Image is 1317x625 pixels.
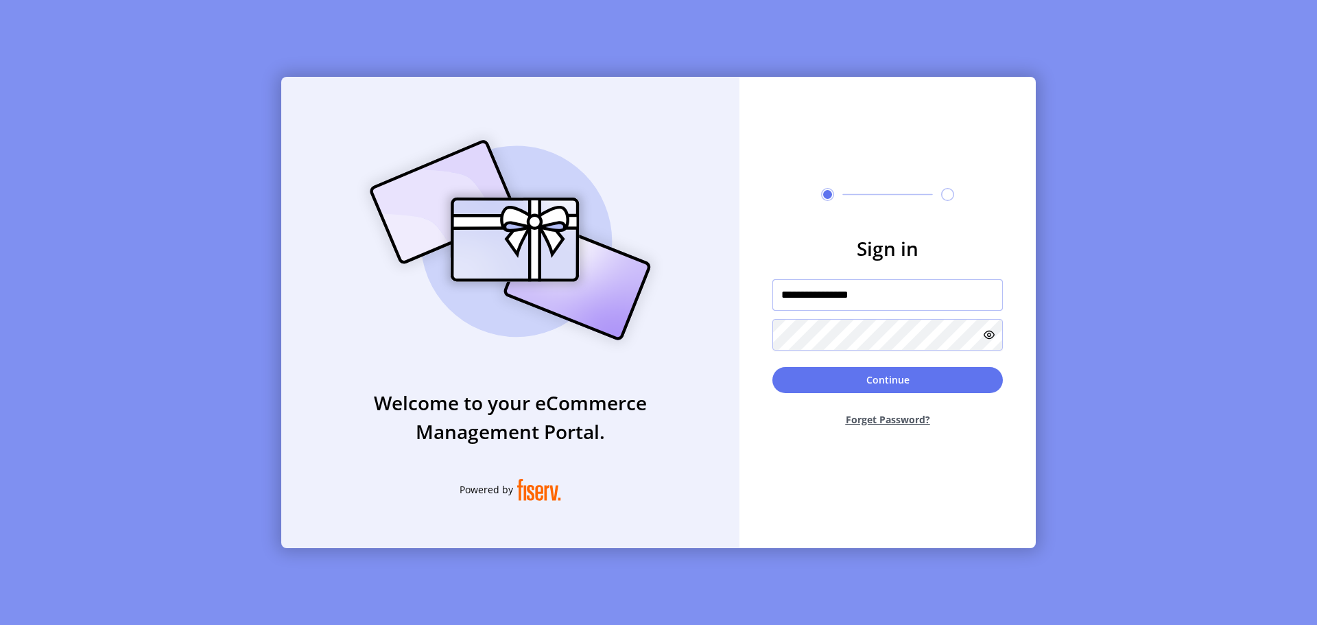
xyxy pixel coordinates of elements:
h3: Sign in [772,234,1003,263]
span: Powered by [460,482,513,497]
h3: Welcome to your eCommerce Management Portal. [281,388,739,446]
img: card_Illustration.svg [349,125,672,355]
button: Forget Password? [772,401,1003,438]
button: Continue [772,367,1003,393]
